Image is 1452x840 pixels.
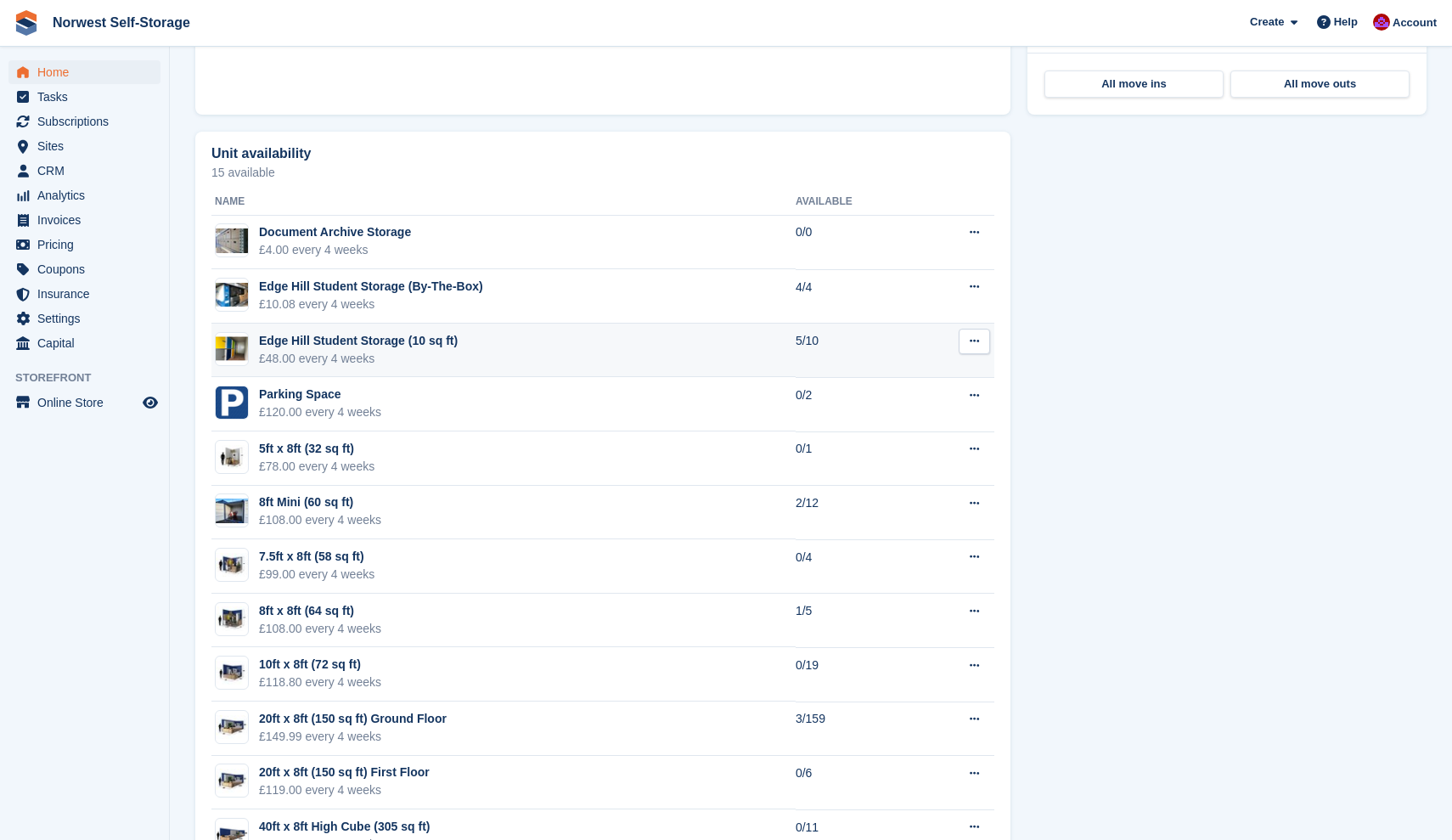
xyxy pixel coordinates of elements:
div: £78.00 every 4 weeks [259,458,374,476]
td: 0/19 [796,647,918,702]
span: Tasks [37,85,139,109]
td: 0/2 [796,377,918,431]
div: £10.08 every 4 weeks [259,296,483,313]
a: menu [8,257,160,281]
a: menu [8,282,160,306]
img: 10-ft-container.jpg [216,661,248,685]
div: £119.00 every 4 weeks [259,781,430,799]
span: Storefront [15,369,169,386]
span: Coupons [37,257,139,281]
img: 60-sqft-container.jpg [216,553,248,578]
div: Edge Hill Student Storage (10 sq ft) [259,332,458,350]
span: Invoices [37,208,139,232]
span: CRM [37,159,139,183]
h2: Unit availability [211,146,311,161]
td: 2/12 [796,486,918,540]
td: 4/4 [796,269,918,324]
div: 5ft x 8ft (32 sq ft) [259,440,374,458]
span: Sites [37,134,139,158]
a: Preview store [140,392,160,413]
a: menu [8,134,160,158]
span: Home [37,60,139,84]
div: 8ft Mini (60 sq ft) [259,493,381,511]
div: £149.99 every 4 weeks [259,728,447,746]
span: Subscriptions [37,110,139,133]
div: £48.00 every 4 weeks [259,350,458,368]
div: 7.5ft x 8ft (58 sq ft) [259,548,374,566]
img: 20-ft-container.jpg [216,769,248,793]
div: Parking Space [259,386,381,403]
td: 3/159 [796,702,918,756]
span: Capital [37,331,139,355]
div: £4.00 every 4 weeks [259,241,411,259]
span: Insurance [37,282,139,306]
div: 40ft x 8ft High Cube (305 sq ft) [259,818,430,836]
a: menu [8,233,160,257]
span: Analytics [37,183,139,207]
img: stora-icon-8386f47178a22dfd0bd8f6a31ec36ba5ce8667c1dd55bd0f319d3a0aa187defe.svg [14,10,39,36]
td: 0/1 [796,431,918,486]
a: menu [8,60,160,84]
div: Edge Hill Student Storage (By-The-Box) [259,278,483,296]
div: 8ft x 8ft (64 sq ft) [259,602,381,620]
div: 20ft x 8ft (150 sq ft) Ground Floor [259,710,447,728]
img: 25.jpg [216,445,248,470]
a: All move ins [1044,70,1224,98]
div: £120.00 every 4 weeks [259,403,381,421]
td: 1/5 [796,594,918,648]
img: IMG_3265.jpeg [216,228,248,253]
a: menu [8,391,160,414]
span: Pricing [37,233,139,257]
th: Available [796,189,918,216]
img: IMG_3349.jpeg [216,283,248,307]
div: 10ft x 8ft (72 sq ft) [259,656,381,674]
a: menu [8,159,160,183]
a: menu [8,183,160,207]
a: menu [8,85,160,109]
img: 20-ft-container.jpg [216,715,248,740]
img: Daniel Grensinger [1373,14,1390,31]
div: £108.00 every 4 weeks [259,620,381,638]
img: IMG_1723.jpeg [216,336,248,361]
div: Document Archive Storage [259,223,411,241]
span: Settings [37,307,139,330]
td: 0/6 [796,756,918,810]
a: menu [8,208,160,232]
div: £99.00 every 4 weeks [259,566,374,583]
div: £108.00 every 4 weeks [259,511,381,529]
td: 5/10 [796,324,918,378]
img: 70-sqft-container.jpg [216,606,248,631]
a: menu [8,331,160,355]
a: menu [8,110,160,133]
a: All move outs [1230,70,1410,98]
a: menu [8,307,160,330]
span: Account [1393,14,1437,31]
img: IMG_0166.jpeg [216,499,248,523]
th: Name [211,189,796,216]
a: Norwest Self-Storage [46,8,197,37]
p: 15 available [211,166,994,178]
div: 20ft x 8ft (150 sq ft) First Floor [259,764,430,781]
div: £118.80 every 4 weeks [259,674,381,691]
td: 0/4 [796,539,918,594]
td: 0/0 [796,215,918,269]
span: Online Store [37,391,139,414]
span: Help [1334,14,1358,31]
img: tempImageUOMIyq.png [216,386,248,419]
span: Create [1250,14,1284,31]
